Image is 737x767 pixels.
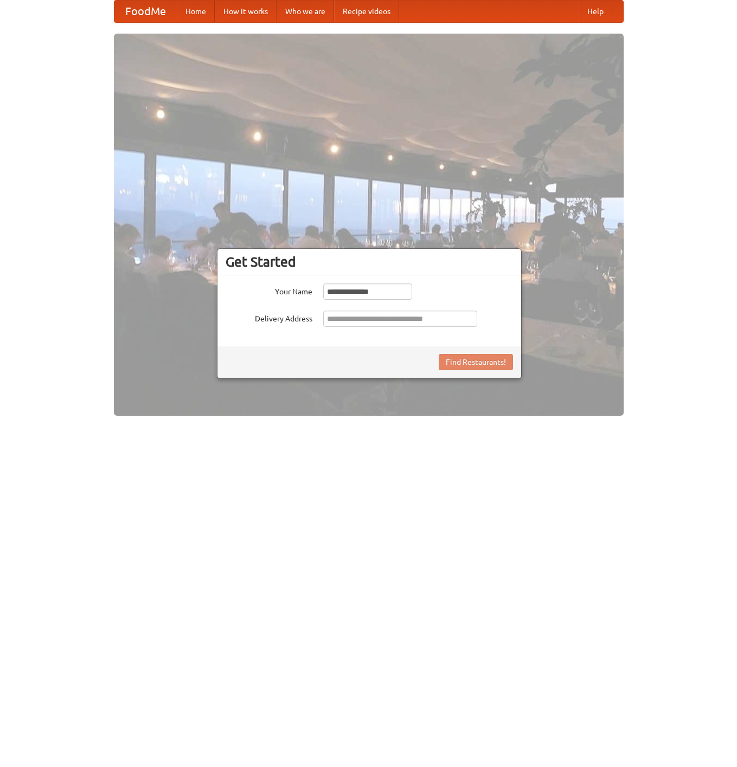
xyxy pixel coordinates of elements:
[114,1,177,22] a: FoodMe
[215,1,277,22] a: How it works
[226,311,312,324] label: Delivery Address
[226,254,513,270] h3: Get Started
[177,1,215,22] a: Home
[226,283,312,297] label: Your Name
[579,1,612,22] a: Help
[439,354,513,370] button: Find Restaurants!
[334,1,399,22] a: Recipe videos
[277,1,334,22] a: Who we are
